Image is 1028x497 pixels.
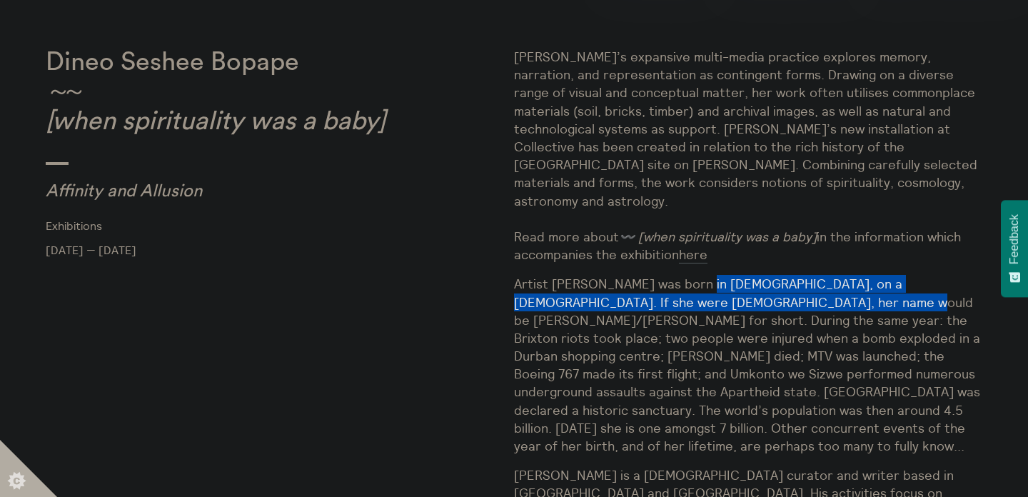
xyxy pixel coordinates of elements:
[46,244,514,256] p: [DATE] — [DATE]
[46,79,76,104] span: ～～
[1008,214,1021,264] span: Feedback
[679,246,707,263] a: here
[46,183,202,200] em: Affinity and Allusion
[1001,200,1028,297] button: Feedback - Show survey
[46,219,491,232] a: Exhibitions
[619,229,817,245] em: 〰️ [when spirituality was a baby]
[514,48,982,263] p: [PERSON_NAME]’s expansive multi-media practice explores memory, narration, and representation as ...
[46,109,385,134] em: [when spirituality was a baby]
[46,48,514,136] p: Dineo Seshee Bopape
[514,275,982,455] p: Artist [PERSON_NAME] was born in [DEMOGRAPHIC_DATA], on a [DEMOGRAPHIC_DATA]. If she were [DEMOGR...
